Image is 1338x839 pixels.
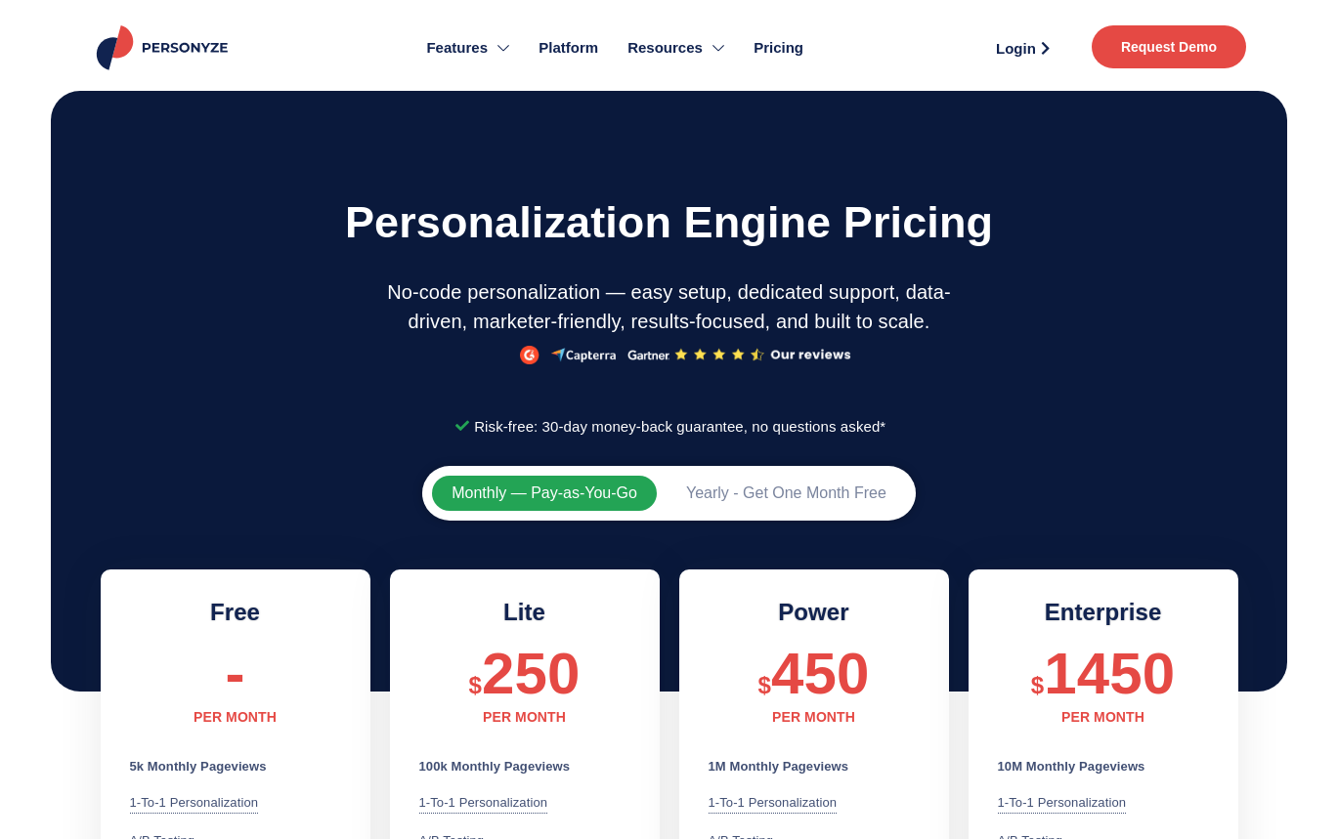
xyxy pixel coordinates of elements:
div: 1-to-1 Personalization [998,793,1127,814]
b: 100k Monthly Pageviews [419,759,571,774]
a: Features [411,10,524,86]
h1: Personalization engine pricing [56,187,1282,258]
p: No-code personalization — easy setup, dedicated support, data-driven, marketer-friendly, results-... [383,277,955,336]
img: Personyze logo [93,25,237,70]
button: Monthly — Pay-as-You-Go [432,476,657,511]
div: 1-to-1 Personalization [130,793,259,814]
div: 1-to-1 Personalization [709,793,838,814]
b: 5k Monthly Pageviews [130,759,267,774]
a: Request Demo [1092,25,1246,68]
span: Request Demo [1121,40,1217,54]
b: 1M Monthly Pageviews [709,759,849,774]
span: - [225,641,244,706]
a: Platform [524,10,613,86]
h2: Power [709,599,920,627]
h2: Enterprise [998,599,1209,627]
span: $ [1031,672,1044,698]
span: Features [426,37,488,60]
span: Platform [539,37,598,60]
div: 1-to-1 Personalization [419,793,548,814]
h2: Free [130,599,341,627]
span: Login [996,41,1036,56]
span: Risk-free: 30-day money-back guarantee, no questions asked* [469,411,885,442]
b: 10M Monthly Pageviews [998,759,1145,774]
span: $ [469,672,482,698]
span: Monthly — Pay-as-You-Go [452,485,637,501]
a: Pricing [739,10,818,86]
span: Pricing [754,37,803,60]
span: Yearly - Get One Month Free [686,485,886,501]
span: 250 [482,641,580,706]
span: $ [758,672,771,698]
a: Resources [613,10,739,86]
span: Resources [627,37,703,60]
a: Login [973,33,1072,63]
span: 1450 [1044,641,1175,706]
span: 450 [771,641,869,706]
button: Yearly - Get One Month Free [667,476,906,511]
h2: Lite [419,599,630,627]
